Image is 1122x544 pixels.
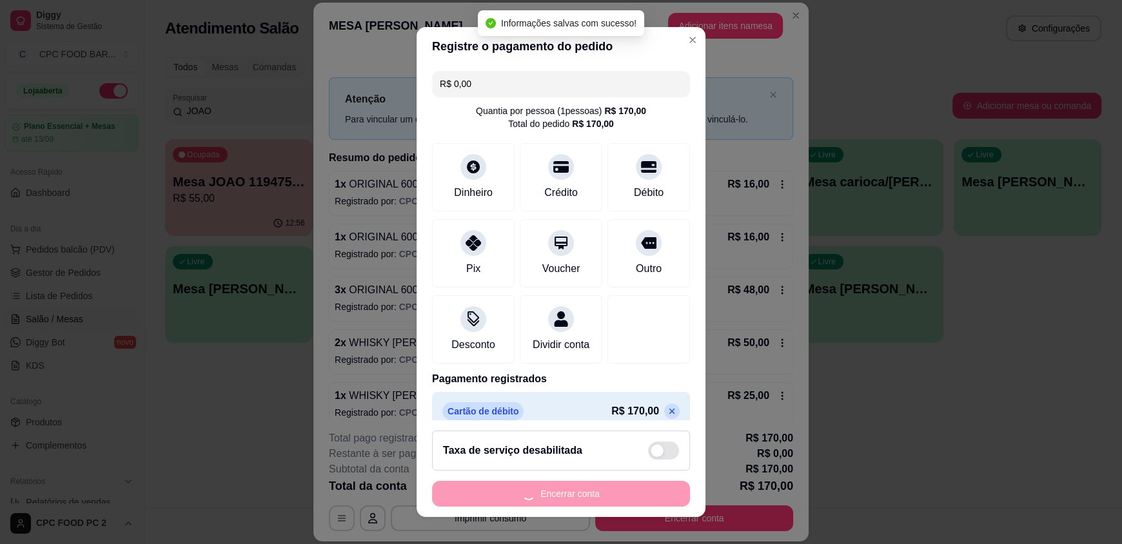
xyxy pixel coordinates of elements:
[636,261,662,277] div: Outro
[451,337,495,353] div: Desconto
[486,18,496,28] span: check-circle
[682,30,703,50] button: Close
[542,261,580,277] div: Voucher
[417,27,705,66] header: Registre o pagamento do pedido
[454,185,493,200] div: Dinheiro
[572,117,614,130] div: R$ 170,00
[466,261,480,277] div: Pix
[432,371,690,387] p: Pagamento registrados
[443,443,582,458] h2: Taxa de serviço desabilitada
[533,337,589,353] div: Dividir conta
[440,71,682,97] input: Ex.: hambúrguer de cordeiro
[442,402,524,420] p: Cartão de débito
[611,403,659,419] p: R$ 170,00
[508,117,614,130] div: Total do pedido
[634,185,664,200] div: Débito
[501,18,636,28] span: Informações salvas com sucesso!
[544,185,578,200] div: Crédito
[476,104,646,117] div: Quantia por pessoa ( 1 pessoas)
[604,104,646,117] div: R$ 170,00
